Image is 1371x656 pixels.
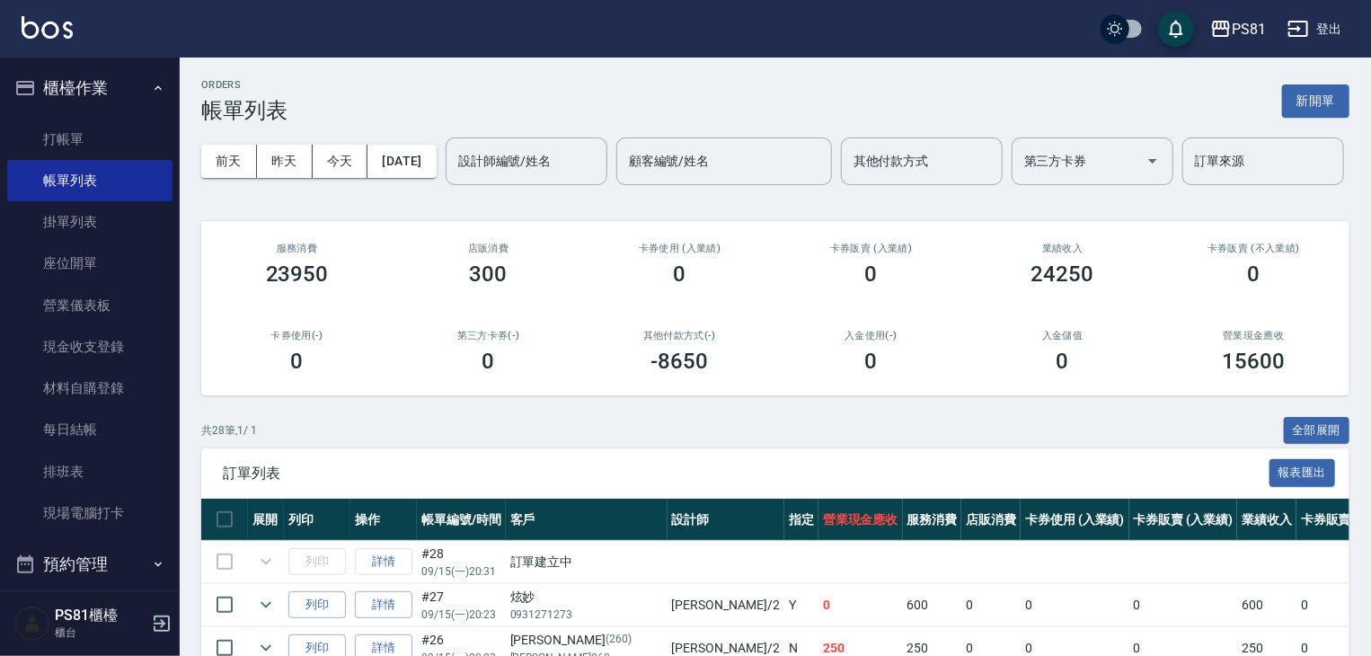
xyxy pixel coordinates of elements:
[7,285,172,326] a: 營業儀表板
[510,607,663,623] p: 0931271273
[1280,13,1349,46] button: 登出
[266,262,329,287] h3: 23950
[1021,499,1129,541] th: 卡券使用 (入業績)
[7,492,172,534] a: 現場電腦打卡
[421,563,501,580] p: 09/15 (一) 20:31
[1057,349,1069,374] h3: 0
[1223,349,1286,374] h3: 15600
[797,330,945,341] h2: 入金使用(-)
[865,262,878,287] h3: 0
[201,422,257,439] p: 共 28 筆, 1 / 1
[201,79,287,91] h2: ORDERS
[1158,11,1194,47] button: save
[1237,499,1296,541] th: 業績收入
[1284,417,1350,445] button: 全部展開
[1021,584,1129,626] td: 0
[223,243,371,254] h3: 服務消費
[818,499,903,541] th: 營業現金應收
[1031,262,1094,287] h3: 24250
[201,98,287,123] h3: 帳單列表
[223,465,1269,483] span: 訂單列表
[7,588,172,634] button: 報表及分析
[201,145,257,178] button: 前天
[350,499,417,541] th: 操作
[414,243,562,254] h2: 店販消費
[7,160,172,201] a: 帳單列表
[1282,92,1349,109] a: 新開單
[1269,459,1336,487] button: 報表匯出
[1237,584,1296,626] td: 600
[7,201,172,243] a: 掛單列表
[961,499,1021,541] th: 店販消費
[668,584,784,626] td: [PERSON_NAME] /2
[1203,11,1273,48] button: PS81
[510,631,663,650] div: [PERSON_NAME]
[1180,243,1328,254] h2: 卡券販賣 (不入業績)
[421,607,501,623] p: 09/15 (一) 20:23
[7,368,172,409] a: 材料自購登錄
[7,243,172,284] a: 座位開單
[1248,262,1260,287] h3: 0
[55,607,146,625] h5: PS81櫃檯
[1269,464,1336,481] a: 報表匯出
[818,584,903,626] td: 0
[414,330,562,341] h2: 第三方卡券(-)
[313,145,368,178] button: 今天
[288,591,346,619] button: 列印
[1138,146,1167,175] button: Open
[291,349,304,374] h3: 0
[903,584,962,626] td: 600
[417,541,506,583] td: #28
[865,349,878,374] h3: 0
[797,243,945,254] h2: 卡券販賣 (入業績)
[248,499,284,541] th: 展開
[510,588,663,607] div: 炫妙
[961,584,1021,626] td: 0
[988,243,1137,254] h2: 業績收入
[482,349,495,374] h3: 0
[252,591,279,618] button: expand row
[7,65,172,111] button: 櫃檯作業
[14,606,50,642] img: Person
[674,262,686,287] h3: 0
[903,499,962,541] th: 服務消費
[988,330,1137,341] h2: 入金儲值
[284,499,350,541] th: 列印
[1129,584,1238,626] td: 0
[7,541,172,588] button: 預約管理
[223,330,371,341] h2: 卡券使用(-)
[417,499,506,541] th: 帳單編號/時間
[22,16,73,39] img: Logo
[7,326,172,368] a: 現金收支登錄
[606,631,632,650] p: (260)
[7,119,172,160] a: 打帳單
[668,499,784,541] th: 設計師
[55,625,146,641] p: 櫃台
[506,499,668,541] th: 客戶
[1282,84,1349,118] button: 新開單
[784,584,818,626] td: Y
[651,349,709,374] h3: -8650
[1180,330,1328,341] h2: 營業現金應收
[1232,18,1266,40] div: PS81
[470,262,508,287] h3: 300
[355,591,412,619] a: 詳情
[417,584,506,626] td: #27
[7,409,172,450] a: 每日結帳
[784,499,818,541] th: 指定
[1129,499,1238,541] th: 卡券販賣 (入業績)
[367,145,436,178] button: [DATE]
[606,243,754,254] h2: 卡券使用 (入業績)
[257,145,313,178] button: 昨天
[7,451,172,492] a: 排班表
[606,330,754,341] h2: 其他付款方式(-)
